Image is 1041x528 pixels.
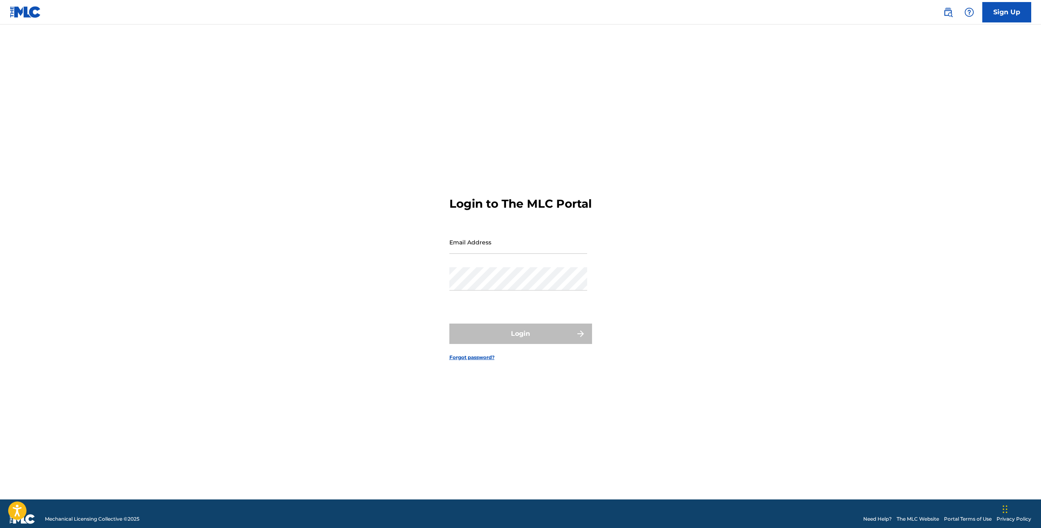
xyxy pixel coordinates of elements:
[449,354,495,361] a: Forgot password?
[940,4,956,20] a: Public Search
[943,7,953,17] img: search
[449,197,592,211] h3: Login to The MLC Portal
[961,4,977,20] div: Help
[897,515,939,523] a: The MLC Website
[982,2,1031,22] a: Sign Up
[10,514,35,524] img: logo
[863,515,892,523] a: Need Help?
[1003,497,1008,521] div: Drag
[45,515,139,523] span: Mechanical Licensing Collective © 2025
[1000,489,1041,528] iframe: Chat Widget
[997,515,1031,523] a: Privacy Policy
[964,7,974,17] img: help
[944,515,992,523] a: Portal Terms of Use
[10,6,41,18] img: MLC Logo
